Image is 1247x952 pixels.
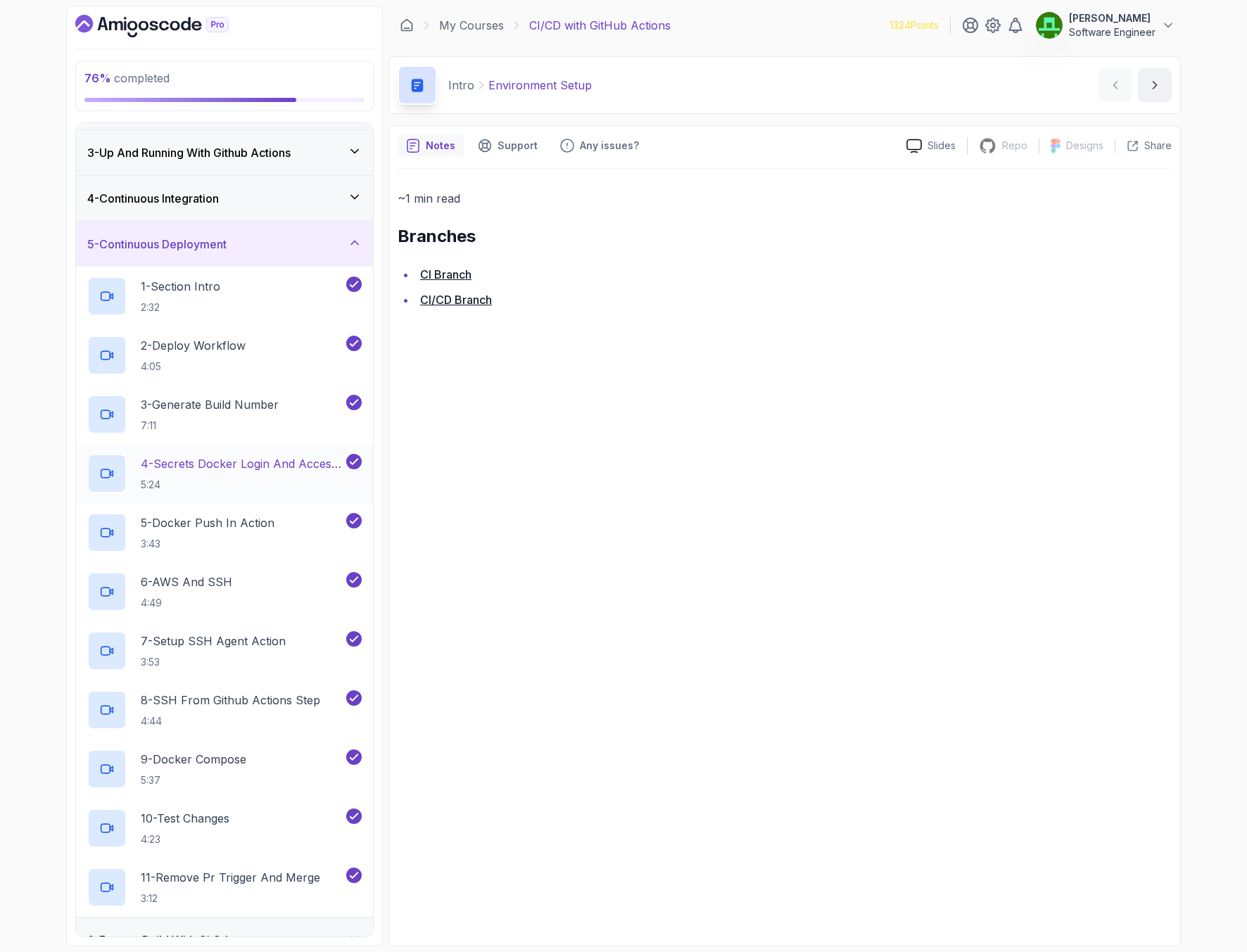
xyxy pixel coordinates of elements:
[1069,11,1156,25] p: [PERSON_NAME]
[1069,25,1156,39] p: Software Engineer
[87,513,362,552] button: 5-Docker Push In Action3:43
[84,71,111,85] span: 76 %
[141,573,232,590] p: 6 - AWS And SSH
[87,690,362,730] button: 8-SSH From Github Actions Step4:44
[141,869,320,886] p: 11 - Remove Pr Trigger And Merge
[439,17,504,34] a: My Courses
[552,134,647,157] button: Feedback button
[398,225,1172,248] h2: Branches
[87,336,362,375] button: 2-Deploy Workflow4:05
[469,134,546,157] button: Support button
[87,190,219,207] h3: 4 - Continuous Integration
[1115,139,1172,153] button: Share
[488,77,592,94] p: Environment Setup
[1035,11,1175,39] button: user profile image[PERSON_NAME]Software Engineer
[141,832,229,846] p: 4:23
[87,236,227,253] h3: 5 - Continuous Deployment
[1144,139,1172,153] p: Share
[1066,139,1103,153] p: Designs
[76,130,373,175] button: 3-Up And Running With Github Actions
[1002,139,1027,153] p: Repo
[87,868,362,907] button: 11-Remove Pr Trigger And Merge3:12
[928,139,956,153] p: Slides
[400,18,414,32] a: Dashboard
[87,572,362,611] button: 6-AWS And SSH4:49
[87,749,362,789] button: 9-Docker Compose5:37
[141,537,274,551] p: 3:43
[420,293,492,307] a: CI/CD Branch
[141,396,279,413] p: 3 - Generate Build Number
[141,337,246,354] p: 2 - Deploy Workflow
[448,77,474,94] p: Intro
[141,714,320,728] p: 4:44
[87,395,362,434] button: 3-Generate Build Number7:11
[141,278,220,295] p: 1 - Section Intro
[75,15,261,37] a: Dashboard
[141,891,320,906] p: 3:12
[141,773,246,787] p: 5:37
[426,139,455,153] p: Notes
[141,455,343,472] p: 4 - Secrets Docker Login And Access Token
[141,692,320,709] p: 8 - SSH From Github Actions Step
[529,17,671,34] p: CI/CD with GitHub Actions
[1036,12,1063,39] img: user profile image
[1138,68,1172,102] button: next content
[141,419,279,433] p: 7:11
[420,267,471,281] a: CI Branch
[398,189,1172,208] p: ~1 min read
[141,478,343,492] p: 5:24
[890,18,939,32] p: 1324 Points
[87,144,291,161] h3: 3 - Up And Running With Github Actions
[580,139,639,153] p: Any issues?
[498,139,538,153] p: Support
[76,222,373,267] button: 5-Continuous Deployment
[141,514,274,531] p: 5 - Docker Push In Action
[141,810,229,827] p: 10 - Test Changes
[87,631,362,671] button: 7-Setup SSH Agent Action3:53
[895,139,967,153] a: Slides
[141,633,286,649] p: 7 - Setup SSH Agent Action
[141,596,232,610] p: 4:49
[1099,68,1132,102] button: previous content
[141,655,286,669] p: 3:53
[141,360,246,374] p: 4:05
[141,300,220,315] p: 2:32
[84,71,170,85] span: completed
[87,808,362,848] button: 10-Test Changes4:23
[87,454,362,493] button: 4-Secrets Docker Login And Access Token5:24
[87,932,228,948] h3: 6 - Feature Build With Ci Cd
[141,751,246,768] p: 9 - Docker Compose
[398,134,464,157] button: notes button
[76,176,373,221] button: 4-Continuous Integration
[87,277,362,316] button: 1-Section Intro2:32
